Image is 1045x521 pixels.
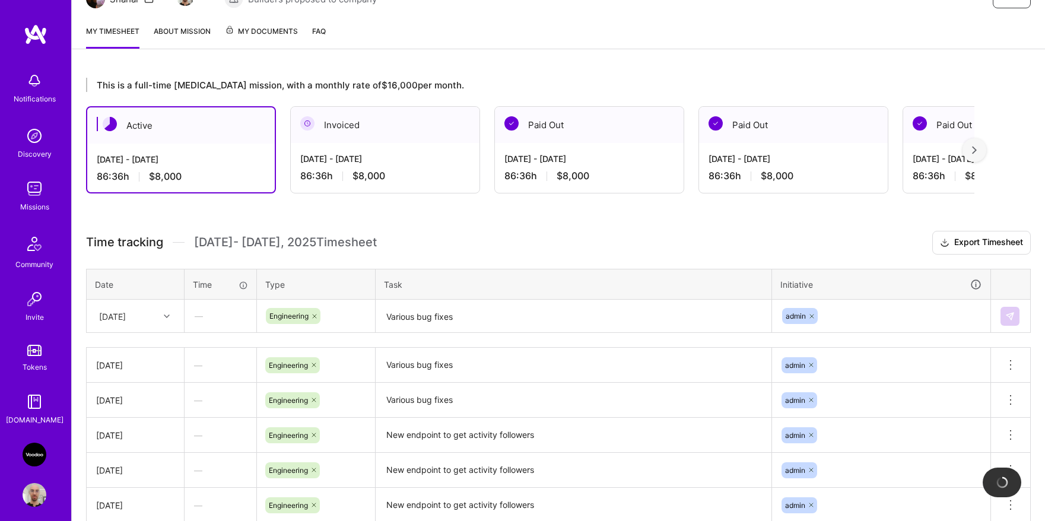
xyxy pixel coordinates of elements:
[20,483,49,507] a: User Avatar
[377,454,770,487] textarea: New endpoint to get activity followers
[932,231,1031,255] button: Export Timesheet
[23,177,46,201] img: teamwork
[269,501,308,510] span: Engineering
[99,310,126,322] div: [DATE]
[149,170,182,183] span: $8,000
[225,25,298,38] span: My Documents
[352,170,385,182] span: $8,000
[785,501,805,510] span: admin
[86,235,163,250] span: Time tracking
[709,153,878,165] div: [DATE] - [DATE]
[23,287,46,311] img: Invite
[377,301,770,332] textarea: Various bug fixes
[20,201,49,213] div: Missions
[225,25,298,49] a: My Documents
[18,148,52,160] div: Discovery
[940,237,949,249] i: icon Download
[193,278,248,291] div: Time
[185,300,256,332] div: —
[23,443,46,466] img: VooDoo (BeReal): Engineering Execution Squad
[965,170,998,182] span: $8,000
[495,107,684,143] div: Paid Out
[709,116,723,131] img: Paid Out
[377,384,770,417] textarea: Various bug fixes
[23,361,47,373] div: Tokens
[87,107,275,144] div: Active
[20,230,49,258] img: Community
[1000,307,1021,326] div: null
[6,414,63,426] div: [DOMAIN_NAME]
[269,466,308,475] span: Engineering
[300,116,315,131] img: Invoiced
[780,278,982,291] div: Initiative
[709,170,878,182] div: 86:36 h
[785,431,805,440] span: admin
[96,359,174,371] div: [DATE]
[913,116,927,131] img: Paid Out
[269,361,308,370] span: Engineering
[377,419,770,452] textarea: New endpoint to get activity followers
[14,93,56,105] div: Notifications
[23,124,46,148] img: discovery
[300,170,470,182] div: 86:36 h
[185,420,256,451] div: —
[185,350,256,381] div: —
[785,396,805,405] span: admin
[269,312,309,320] span: Engineering
[312,25,326,49] a: FAQ
[504,116,519,131] img: Paid Out
[96,499,174,512] div: [DATE]
[86,78,974,92] div: This is a full-time [MEDICAL_DATA] mission, with a monthly rate of $16,000 per month.
[24,24,47,45] img: logo
[96,429,174,441] div: [DATE]
[785,466,805,475] span: admin
[87,269,185,300] th: Date
[291,107,479,143] div: Invoiced
[699,107,888,143] div: Paid Out
[26,311,44,323] div: Invite
[164,313,170,319] i: icon Chevron
[20,443,49,466] a: VooDoo (BeReal): Engineering Execution Squad
[377,349,770,382] textarea: Various bug fixes
[185,490,256,521] div: —
[761,170,793,182] span: $8,000
[786,312,806,320] span: admin
[23,390,46,414] img: guide book
[154,25,211,49] a: About Mission
[994,474,1010,490] img: loading
[269,396,308,405] span: Engineering
[185,455,256,486] div: —
[97,170,265,183] div: 86:36 h
[269,431,308,440] span: Engineering
[97,153,265,166] div: [DATE] - [DATE]
[557,170,589,182] span: $8,000
[86,25,139,49] a: My timesheet
[257,269,376,300] th: Type
[27,345,42,356] img: tokens
[15,258,53,271] div: Community
[103,117,117,131] img: Active
[376,269,772,300] th: Task
[96,394,174,406] div: [DATE]
[300,153,470,165] div: [DATE] - [DATE]
[185,385,256,416] div: —
[972,146,977,154] img: right
[504,153,674,165] div: [DATE] - [DATE]
[96,464,174,476] div: [DATE]
[1005,312,1015,321] img: Submit
[504,170,674,182] div: 86:36 h
[23,483,46,507] img: User Avatar
[194,235,377,250] span: [DATE] - [DATE] , 2025 Timesheet
[23,69,46,93] img: bell
[785,361,805,370] span: admin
